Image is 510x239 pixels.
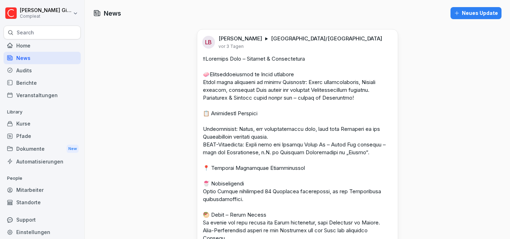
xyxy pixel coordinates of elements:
div: Neues Update [454,9,498,17]
button: Neues Update [450,7,501,19]
p: Compleat [20,14,72,19]
a: Veranstaltungen [4,89,81,101]
a: Mitarbeiter [4,184,81,196]
p: People [4,173,81,184]
div: Dokumente [4,142,81,155]
p: [PERSON_NAME] Gimpel [20,7,72,13]
p: vor 3 Tagen [219,44,244,49]
p: Library [4,106,81,118]
a: Automatisierungen [4,155,81,168]
a: Home [4,39,81,52]
p: [PERSON_NAME] [219,35,262,42]
h1: News [104,9,121,18]
div: New [67,145,79,153]
a: Kurse [4,117,81,130]
a: Einstellungen [4,226,81,238]
div: Support [4,213,81,226]
p: Search [17,29,34,36]
a: DokumenteNew [4,142,81,155]
a: News [4,52,81,64]
a: Pfade [4,130,81,142]
a: Standorte [4,196,81,209]
a: Berichte [4,77,81,89]
div: LB [202,36,215,49]
a: Audits [4,64,81,77]
p: [GEOGRAPHIC_DATA]/[GEOGRAPHIC_DATA] [271,35,382,42]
